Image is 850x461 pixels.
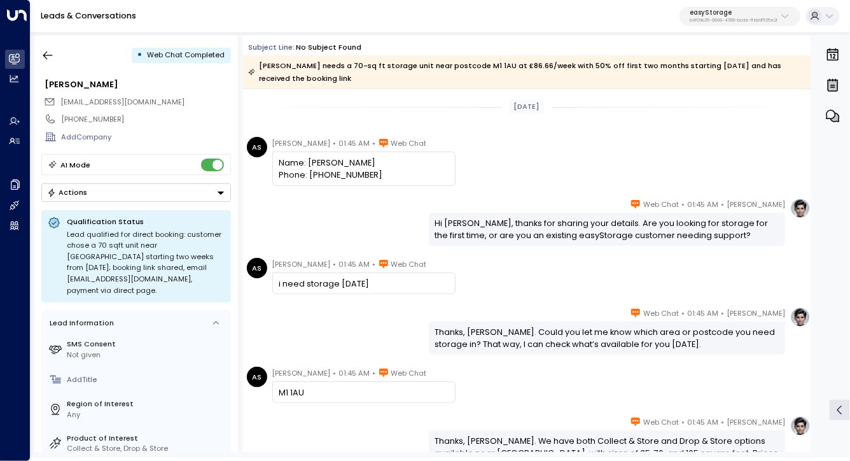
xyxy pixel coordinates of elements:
[61,132,230,143] div: AddCompany
[721,198,724,211] span: •
[333,367,337,379] span: •
[279,387,449,399] div: M1 1AU
[60,159,90,171] div: AI Mode
[67,409,226,420] div: Any
[41,183,231,202] div: Button group with a nested menu
[679,6,800,27] button: easyStorageb4f09b35-6698-4786-bcde-ffeb9f535e2f
[643,416,679,429] span: Web Chat
[339,367,370,379] span: 01:45 AM
[690,18,777,23] p: b4f09b35-6698-4786-bcde-ffeb9f535e2f
[272,258,331,271] span: [PERSON_NAME]
[721,307,724,320] span: •
[681,416,685,429] span: •
[435,326,779,350] div: Thanks, [PERSON_NAME]. Could you let me know which area or postcode you need storage in? That way...
[147,50,225,60] span: Web Chat Completed
[41,10,136,21] a: Leads & Conversations
[687,307,718,320] span: 01:45 AM
[60,97,185,108] span: alexsnoh783@gmail.com
[681,307,685,320] span: •
[681,198,685,211] span: •
[60,97,185,107] span: [EMAIL_ADDRESS][DOMAIN_NAME]
[790,307,811,327] img: profile-logo.png
[643,198,679,211] span: Web Chat
[279,157,449,181] div: Name: [PERSON_NAME] Phone: [PHONE_NUMBER]
[247,137,267,157] div: AS
[67,339,226,350] label: SMS Consent
[248,42,295,52] span: Subject Line:
[61,114,230,125] div: [PHONE_NUMBER]
[247,367,267,387] div: AS
[339,258,370,271] span: 01:45 AM
[687,416,718,429] span: 01:45 AM
[333,258,337,271] span: •
[643,307,679,320] span: Web Chat
[248,59,804,85] div: [PERSON_NAME] needs a 70-sq ft storage unit near postcode M1 1AU at £86.66/week with 50% off firs...
[790,416,811,436] img: profile-logo.png
[67,443,226,454] div: Collect & Store, Drop & Store
[67,374,226,385] div: AddTitle
[47,188,87,197] div: Actions
[67,350,226,360] div: Not given
[373,258,376,271] span: •
[721,416,724,429] span: •
[727,198,785,211] span: [PERSON_NAME]
[45,78,230,90] div: [PERSON_NAME]
[435,217,779,241] div: Hi [PERSON_NAME], thanks for sharing your details. Are you looking for storage for the first time...
[373,367,376,379] span: •
[373,137,376,150] span: •
[67,433,226,444] label: Product of Interest
[279,278,449,290] div: i need storage [DATE]
[296,42,361,53] div: No subject found
[41,183,231,202] button: Actions
[391,367,427,379] span: Web Chat
[727,416,785,429] span: [PERSON_NAME]
[67,399,226,409] label: Region of Interest
[46,318,114,329] div: Lead Information
[272,367,331,379] span: [PERSON_NAME]
[510,99,544,114] div: [DATE]
[272,137,331,150] span: [PERSON_NAME]
[727,307,785,320] span: [PERSON_NAME]
[790,198,811,218] img: profile-logo.png
[391,137,427,150] span: Web Chat
[67,216,225,227] p: Qualification Status
[690,9,777,17] p: easyStorage
[247,258,267,278] div: AS
[333,137,337,150] span: •
[391,258,427,271] span: Web Chat
[339,137,370,150] span: 01:45 AM
[137,46,143,64] div: •
[67,229,225,297] div: Lead qualified for direct booking: customer chose a 70 sqft unit near [GEOGRAPHIC_DATA] starting ...
[687,198,718,211] span: 01:45 AM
